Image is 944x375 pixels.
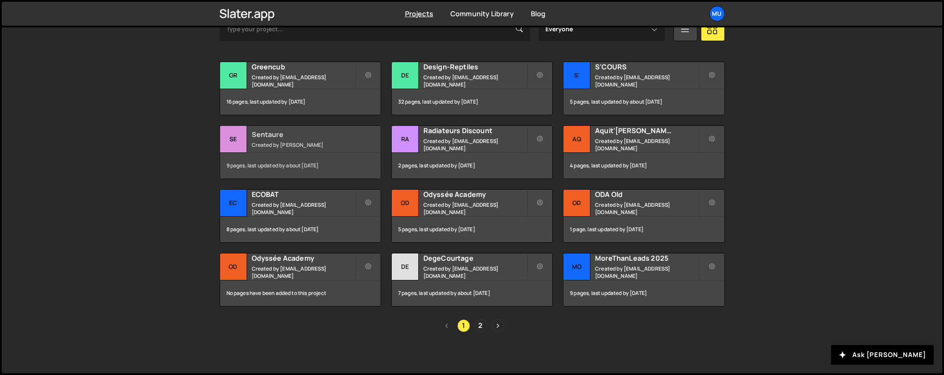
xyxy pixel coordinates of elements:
h2: S'COURS [595,62,698,71]
a: Projects [405,9,433,18]
small: Created by [EMAIL_ADDRESS][DOMAIN_NAME] [252,265,355,280]
div: 1 page, last updated by [DATE] [563,217,724,242]
small: Created by [PERSON_NAME] [252,141,355,149]
div: 5 pages, last updated by about [DATE] [563,89,724,115]
div: Aq [563,126,590,153]
div: Pagination [220,319,725,332]
a: Ra Radiateurs Discount Created by [EMAIL_ADDRESS][DOMAIN_NAME] 2 pages, last updated by [DATE] [391,125,553,179]
h2: ODA Old [595,190,698,199]
a: Se Sentaure Created by [PERSON_NAME] 9 pages, last updated by about [DATE] [220,125,381,179]
small: Created by [EMAIL_ADDRESS][DOMAIN_NAME] [423,265,527,280]
div: Se [220,126,247,153]
div: OD [563,190,590,217]
a: Mo MoreThanLeads 2025 Created by [EMAIL_ADDRESS][DOMAIN_NAME] 9 pages, last updated by [DATE] [563,253,724,307]
div: S' [563,62,590,89]
button: Ask [PERSON_NAME] [831,345,934,365]
h2: Sentaure [252,130,355,139]
a: Page 2 [474,319,487,332]
div: 5 pages, last updated by [DATE] [392,217,552,242]
div: EC [220,190,247,217]
h2: Aquit'[PERSON_NAME] [595,126,698,135]
a: Next page [491,319,504,332]
small: Created by [EMAIL_ADDRESS][DOMAIN_NAME] [595,201,698,216]
h2: Greencub [252,62,355,71]
small: Created by [EMAIL_ADDRESS][DOMAIN_NAME] [423,201,527,216]
small: Created by [EMAIL_ADDRESS][DOMAIN_NAME] [595,265,698,280]
small: Created by [EMAIL_ADDRESS][DOMAIN_NAME] [252,74,355,88]
div: Ra [392,126,419,153]
h2: DegeCourtage [423,253,527,263]
a: Gr Greencub Created by [EMAIL_ADDRESS][DOMAIN_NAME] 16 pages, last updated by [DATE] [220,62,381,115]
a: S' S'COURS Created by [EMAIL_ADDRESS][DOMAIN_NAME] 5 pages, last updated by about [DATE] [563,62,724,115]
small: Created by [EMAIL_ADDRESS][DOMAIN_NAME] [252,201,355,216]
small: Created by [EMAIL_ADDRESS][DOMAIN_NAME] [423,137,527,152]
a: OD ODA Old Created by [EMAIL_ADDRESS][DOMAIN_NAME] 1 page, last updated by [DATE] [563,189,724,243]
h2: Odyssée Academy [423,190,527,199]
div: Od [220,253,247,280]
h2: ECOBAT [252,190,355,199]
a: Od Odyssée Academy Created by [EMAIL_ADDRESS][DOMAIN_NAME] 5 pages, last updated by [DATE] [391,189,553,243]
a: EC ECOBAT Created by [EMAIL_ADDRESS][DOMAIN_NAME] 8 pages, last updated by about [DATE] [220,189,381,243]
div: Mo [563,253,590,280]
a: Mu [709,6,725,21]
a: Od Odyssée Academy Created by [EMAIL_ADDRESS][DOMAIN_NAME] No pages have been added to this project [220,253,381,307]
div: 7 pages, last updated by about [DATE] [392,280,552,306]
a: Community Library [450,9,514,18]
a: De Design-Reptiles Created by [EMAIL_ADDRESS][DOMAIN_NAME] 32 pages, last updated by [DATE] [391,62,553,115]
div: 16 pages, last updated by [DATE] [220,89,381,115]
div: No pages have been added to this project [220,280,381,306]
div: 9 pages, last updated by about [DATE] [220,153,381,179]
h2: Odyssée Academy [252,253,355,263]
div: De [392,253,419,280]
div: Od [392,190,419,217]
a: De DegeCourtage Created by [EMAIL_ADDRESS][DOMAIN_NAME] 7 pages, last updated by about [DATE] [391,253,553,307]
a: Aq Aquit'[PERSON_NAME] Created by [EMAIL_ADDRESS][DOMAIN_NAME] 4 pages, last updated by [DATE] [563,125,724,179]
div: 8 pages, last updated by about [DATE] [220,217,381,242]
small: Created by [EMAIL_ADDRESS][DOMAIN_NAME] [595,137,698,152]
h2: Design-Reptiles [423,62,527,71]
div: 32 pages, last updated by [DATE] [392,89,552,115]
div: De [392,62,419,89]
div: 4 pages, last updated by [DATE] [563,153,724,179]
h2: MoreThanLeads 2025 [595,253,698,263]
small: Created by [EMAIL_ADDRESS][DOMAIN_NAME] [595,74,698,88]
small: Created by [EMAIL_ADDRESS][DOMAIN_NAME] [423,74,527,88]
input: Type your project... [220,17,530,41]
h2: Radiateurs Discount [423,126,527,135]
div: 9 pages, last updated by [DATE] [563,280,724,306]
a: Blog [531,9,546,18]
div: Gr [220,62,247,89]
div: 2 pages, last updated by [DATE] [392,153,552,179]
